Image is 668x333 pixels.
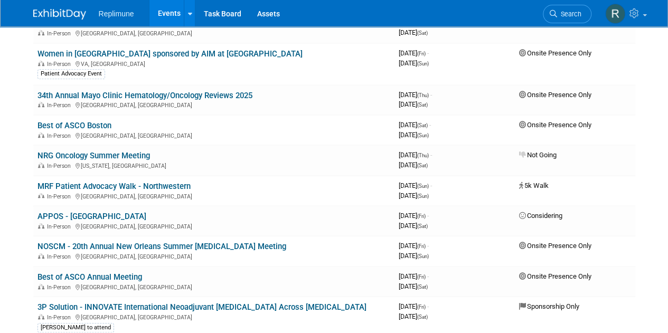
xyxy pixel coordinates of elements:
span: [DATE] [399,161,428,169]
img: In-Person Event [38,61,44,66]
div: [US_STATE], [GEOGRAPHIC_DATA] [37,161,390,169]
span: - [430,182,432,189]
span: (Sat) [417,163,428,168]
span: (Thu) [417,153,429,158]
span: (Fri) [417,213,426,219]
span: In-Person [47,193,74,200]
span: Onsite Presence Only [519,91,591,99]
span: [DATE] [399,28,428,36]
span: [DATE] [399,212,429,220]
span: Onsite Presence Only [519,272,591,280]
span: - [427,272,429,280]
a: NOSCM - 20th Annual New Orleans Summer [MEDICAL_DATA] Meeting [37,242,286,251]
img: In-Person Event [38,314,44,319]
span: (Fri) [417,243,426,249]
a: NRG Oncology Summer Meeting [37,151,150,160]
div: [GEOGRAPHIC_DATA], [GEOGRAPHIC_DATA] [37,100,390,109]
span: In-Person [47,223,74,230]
img: In-Person Event [38,30,44,35]
img: In-Person Event [38,284,44,289]
span: [DATE] [399,91,432,99]
span: (Sat) [417,314,428,320]
span: [DATE] [399,222,428,230]
a: MRF Patient Advocacy Walk - Northwestern [37,182,191,191]
span: Sponsorship Only [519,302,579,310]
span: - [427,302,429,310]
div: [GEOGRAPHIC_DATA], [GEOGRAPHIC_DATA] [37,28,390,37]
img: In-Person Event [38,163,44,168]
span: - [430,91,432,99]
span: In-Person [47,61,74,68]
span: In-Person [47,314,74,321]
span: [DATE] [399,242,429,250]
span: Onsite Presence Only [519,49,591,57]
span: [DATE] [399,131,429,139]
span: Onsite Presence Only [519,121,591,129]
img: In-Person Event [38,132,44,138]
span: [DATE] [399,59,429,67]
img: In-Person Event [38,193,44,198]
img: ExhibitDay [33,9,86,20]
div: Patient Advocacy Event [37,69,105,79]
span: [DATE] [399,49,429,57]
span: (Sat) [417,223,428,229]
a: 3P Solution - INNOVATE International Neoadjuvant [MEDICAL_DATA] Across [MEDICAL_DATA] [37,302,366,312]
span: (Sun) [417,193,429,199]
a: Best of ASCO Boston [37,121,111,130]
span: (Sun) [417,61,429,66]
div: [GEOGRAPHIC_DATA], [GEOGRAPHIC_DATA] [37,222,390,230]
span: [DATE] [399,121,431,129]
span: (Sat) [417,30,428,36]
span: (Sat) [417,102,428,108]
span: Search [557,10,581,18]
span: Considering [519,212,562,220]
span: Onsite Presence Only [519,242,591,250]
span: (Sun) [417,253,429,259]
a: Best of ASCO Annual Meeting [37,272,142,282]
span: - [427,49,429,57]
div: [GEOGRAPHIC_DATA], [GEOGRAPHIC_DATA] [37,282,390,291]
span: In-Person [47,132,74,139]
span: [DATE] [399,252,429,260]
div: [GEOGRAPHIC_DATA], [GEOGRAPHIC_DATA] [37,131,390,139]
img: In-Person Event [38,102,44,107]
a: 34th Annual Mayo Clinic Hematology/Oncology Reviews 2025 [37,91,252,100]
a: Women in [GEOGRAPHIC_DATA] sponsored by AIM at [GEOGRAPHIC_DATA] [37,49,303,59]
div: VA, [GEOGRAPHIC_DATA] [37,59,390,68]
div: [GEOGRAPHIC_DATA], [GEOGRAPHIC_DATA] [37,252,390,260]
span: 5k Walk [519,182,549,189]
span: [DATE] [399,282,428,290]
span: In-Person [47,253,74,260]
span: (Fri) [417,274,426,280]
span: (Sun) [417,132,429,138]
span: In-Person [47,30,74,37]
span: [DATE] [399,302,429,310]
span: Replimune [99,9,134,18]
span: [DATE] [399,182,432,189]
span: (Fri) [417,51,426,56]
span: Not Going [519,151,557,159]
span: [DATE] [399,312,428,320]
div: [GEOGRAPHIC_DATA], [GEOGRAPHIC_DATA] [37,192,390,200]
span: (Sat) [417,284,428,290]
span: [DATE] [399,192,429,199]
span: [DATE] [399,151,432,159]
span: [DATE] [399,272,429,280]
span: In-Person [47,163,74,169]
img: In-Person Event [38,223,44,229]
span: (Sat) [417,122,428,128]
div: [PERSON_NAME] to attend [37,323,114,332]
div: [GEOGRAPHIC_DATA], [GEOGRAPHIC_DATA] [37,312,390,321]
span: - [429,121,431,129]
span: [DATE] [399,100,428,108]
span: (Thu) [417,92,429,98]
span: (Sun) [417,183,429,189]
a: APPOS - [GEOGRAPHIC_DATA] [37,212,146,221]
span: - [427,212,429,220]
span: In-Person [47,102,74,109]
span: - [430,151,432,159]
img: In-Person Event [38,253,44,259]
a: Search [543,5,591,23]
span: In-Person [47,284,74,291]
span: - [427,242,429,250]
